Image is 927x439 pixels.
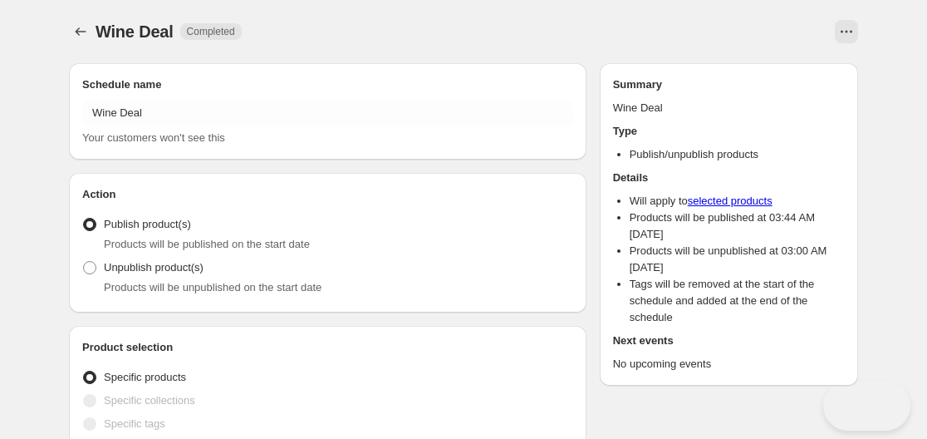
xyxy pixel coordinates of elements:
p: No upcoming events [613,356,845,372]
span: Specific tags [104,417,165,430]
li: Tags will be removed at the start of the schedule and added at the end of the schedule [630,276,845,326]
li: Products will be unpublished at 03:00 AM [DATE] [630,243,845,276]
h2: Action [82,186,573,203]
span: Completed [187,25,235,38]
h2: Type [613,123,845,140]
h2: Schedule name [82,76,573,93]
li: Will apply to [630,193,845,210]
h2: Details [613,170,845,186]
h2: Next events [613,333,845,349]
li: Publish/unpublish products [630,146,845,163]
button: Schedules [69,20,92,43]
h2: Summary [613,76,845,93]
span: Products will be published on the start date [104,238,310,250]
a: selected products [688,195,772,207]
iframe: Toggle Customer Support [823,381,910,431]
span: Specific products [104,371,186,383]
li: Products will be published at 03:44 AM [DATE] [630,210,845,243]
span: Wine Deal [96,22,174,41]
span: Your customers won't see this [82,131,225,144]
span: Unpublish product(s) [104,261,204,274]
h2: Product selection [82,339,573,356]
span: Specific collections [104,394,195,407]
button: View actions for Wine Deal [835,20,858,43]
span: Products will be unpublished on the start date [104,281,321,293]
span: Publish product(s) [104,218,191,230]
p: Wine Deal [613,100,845,116]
